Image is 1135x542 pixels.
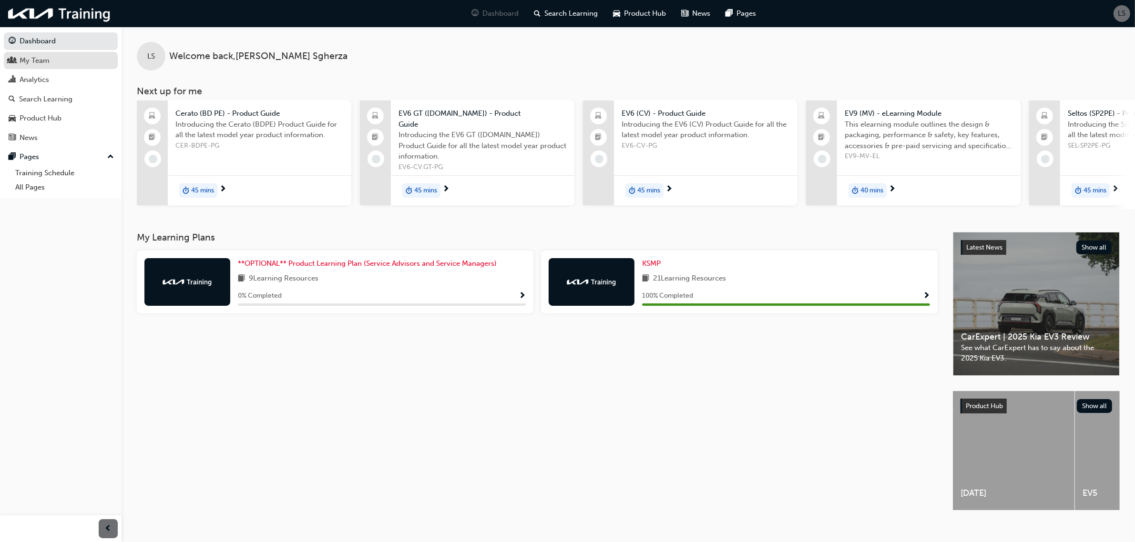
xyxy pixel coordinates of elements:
[191,185,214,196] span: 45 mins
[19,94,72,105] div: Search Learning
[149,155,157,163] span: learningRecordVerb_NONE-icon
[4,148,118,166] button: Pages
[1112,185,1119,194] span: next-icon
[149,131,156,144] span: booktick-icon
[595,155,603,163] span: learningRecordVerb_NONE-icon
[9,37,16,46] span: guage-icon
[1042,131,1048,144] span: booktick-icon
[399,162,567,173] span: EV6-CV.GT-PG
[726,8,733,20] span: pages-icon
[923,290,930,302] button: Show Progress
[595,131,602,144] span: booktick-icon
[818,110,825,122] span: laptop-icon
[961,240,1112,255] a: Latest NewsShow all
[718,4,764,23] a: pages-iconPages
[642,258,665,269] a: KSMP
[249,273,318,285] span: 9 Learning Resources
[372,155,380,163] span: learningRecordVerb_NONE-icon
[622,119,790,141] span: Introducing the EV6 (CV) Product Guide for all the latest model year product information.
[9,76,16,84] span: chart-icon
[238,259,497,268] span: **OPTIONAL** Product Learning Plan (Service Advisors and Service Managers)
[966,402,1003,410] span: Product Hub
[534,8,541,20] span: search-icon
[845,151,1013,162] span: EV9-MV-EL
[9,95,15,104] span: search-icon
[149,110,156,122] span: laptop-icon
[122,86,1135,97] h3: Next up for me
[4,110,118,127] a: Product Hub
[961,331,1112,342] span: CarExpert | 2025 Kia EV3 Review
[966,243,1002,251] span: Latest News
[923,292,930,301] span: Show Progress
[953,232,1120,376] a: Latest NewsShow allCarExpert | 2025 Kia EV3 ReviewSee what CarExpert has to say about the 2025 Ki...
[818,131,825,144] span: booktick-icon
[665,185,673,194] span: next-icon
[20,55,50,66] div: My Team
[20,113,61,124] div: Product Hub
[442,185,450,194] span: next-icon
[519,292,526,301] span: Show Progress
[11,166,118,181] a: Training Schedule
[399,108,567,130] span: EV6 GT ([DOMAIN_NAME]) - Product Guide
[606,4,674,23] a: car-iconProduct Hub
[1084,185,1106,196] span: 45 mins
[519,290,526,302] button: Show Progress
[175,108,344,119] span: Cerato (BD PE) - Product Guide
[406,184,412,197] span: duration-icon
[1042,110,1048,122] span: laptop-icon
[372,110,379,122] span: laptop-icon
[737,8,757,19] span: Pages
[107,151,114,163] span: up-icon
[1118,8,1126,19] span: LS
[637,185,660,196] span: 45 mins
[852,184,859,197] span: duration-icon
[845,108,1013,119] span: EV9 (MV) - eLearning Module
[818,155,827,163] span: learningRecordVerb_NONE-icon
[806,100,1021,205] a: EV9 (MV) - eLearning ModuleThis elearning module outlines the design & packaging, performance & s...
[464,4,527,23] a: guage-iconDashboard
[105,523,112,535] span: prev-icon
[4,52,118,70] a: My Team
[4,71,118,89] a: Analytics
[565,277,618,287] img: kia-training
[137,100,351,205] a: Cerato (BD PE) - Product GuideIntroducing the Cerato (BDPE) Product Guide for all the latest mode...
[360,100,574,205] a: EV6 GT ([DOMAIN_NAME]) - Product GuideIntroducing the EV6 GT ([DOMAIN_NAME]) Product Guide for al...
[1114,5,1130,22] button: LS
[1075,184,1082,197] span: duration-icon
[1041,155,1050,163] span: learningRecordVerb_NONE-icon
[674,4,718,23] a: news-iconNews
[414,185,437,196] span: 45 mins
[1076,241,1112,254] button: Show all
[622,108,790,119] span: EV6 (CV) - Product Guide
[9,134,16,142] span: news-icon
[624,8,666,19] span: Product Hub
[953,391,1074,510] a: [DATE]
[629,184,635,197] span: duration-icon
[183,184,189,197] span: duration-icon
[472,8,479,20] span: guage-icon
[845,119,1013,151] span: This elearning module outlines the design & packaging, performance & safety, key features, access...
[175,119,344,141] span: Introducing the Cerato (BDPE) Product Guide for all the latest model year product information.
[147,51,155,62] span: LS
[9,153,16,161] span: pages-icon
[4,90,118,108] a: Search Learning
[20,151,39,162] div: Pages
[693,8,711,19] span: News
[238,273,245,285] span: book-icon
[11,180,118,195] a: All Pages
[219,185,226,194] span: next-icon
[20,132,38,143] div: News
[399,130,567,162] span: Introducing the EV6 GT ([DOMAIN_NAME]) Product Guide for all the latest model year product inform...
[9,57,16,65] span: people-icon
[961,342,1112,364] span: See what CarExpert has to say about the 2025 Kia EV3.
[583,100,798,205] a: EV6 (CV) - Product GuideIntroducing the EV6 (CV) Product Guide for all the latest model year prod...
[175,141,344,151] span: CER-BDPE-PG
[642,259,661,268] span: KSMP
[4,129,118,147] a: News
[961,399,1112,414] a: Product HubShow all
[622,141,790,151] span: EV6-CV-PG
[238,291,282,301] span: 0 % Completed
[682,8,689,20] span: news-icon
[161,277,214,287] img: kia-training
